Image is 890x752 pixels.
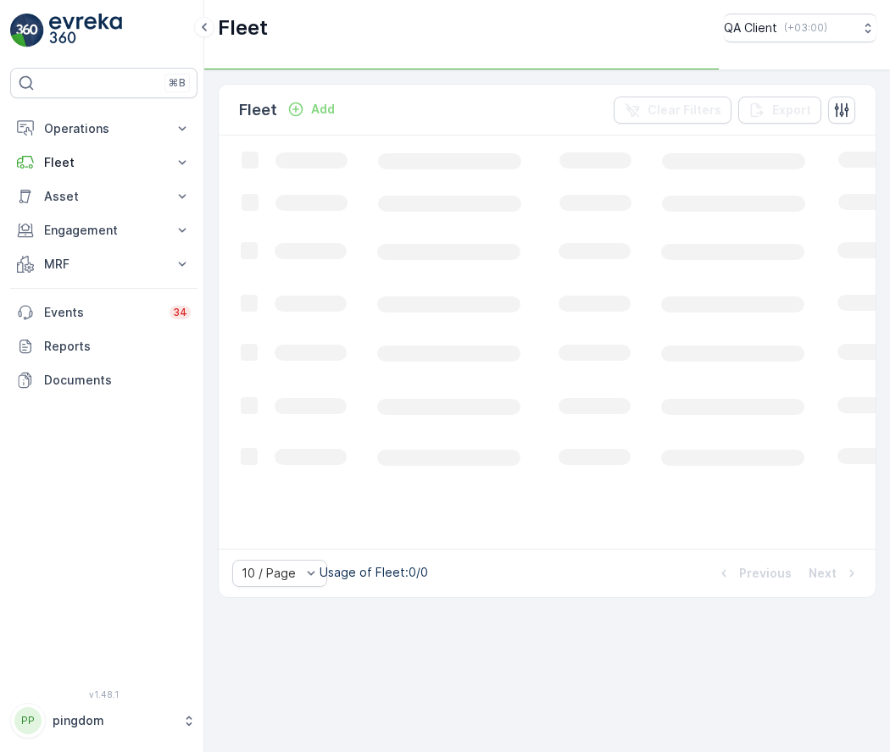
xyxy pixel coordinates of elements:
[739,565,792,582] p: Previous
[44,372,191,389] p: Documents
[44,338,191,355] p: Reports
[44,120,164,137] p: Operations
[738,97,821,124] button: Export
[10,363,197,397] a: Documents
[10,329,197,363] a: Reports
[772,102,811,119] p: Export
[724,14,876,42] button: QA Client(+03:00)
[10,296,197,329] a: Events34
[239,98,277,122] p: Fleet
[311,101,335,118] p: Add
[14,707,42,734] div: PP
[10,146,197,180] button: Fleet
[648,102,721,119] p: Clear Filters
[714,563,793,583] button: Previous
[10,213,197,247] button: Engagement
[44,188,164,205] p: Asset
[807,563,862,583] button: Next
[53,712,174,729] p: pingdom
[173,306,187,319] p: 34
[10,180,197,213] button: Asset
[218,14,268,41] p: Fleet
[44,222,164,239] p: Engagement
[724,19,777,36] p: QA Client
[320,564,428,581] p: Usage of Fleet : 0/0
[10,112,197,146] button: Operations
[49,14,122,47] img: logo_light-DOdMpM7g.png
[809,565,837,582] p: Next
[44,154,164,171] p: Fleet
[784,21,827,35] p: ( +03:00 )
[44,304,159,321] p: Events
[10,703,197,738] button: PPpingdom
[169,76,186,90] p: ⌘B
[10,689,197,699] span: v 1.48.1
[10,14,44,47] img: logo
[10,247,197,281] button: MRF
[281,99,342,119] button: Add
[614,97,731,124] button: Clear Filters
[44,256,164,273] p: MRF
